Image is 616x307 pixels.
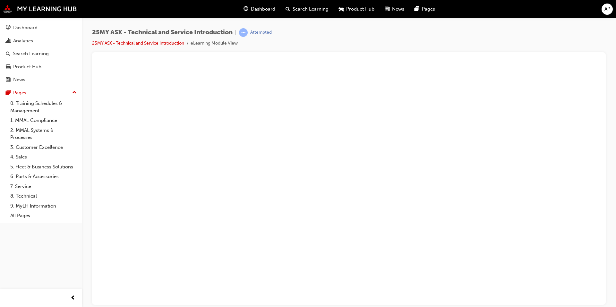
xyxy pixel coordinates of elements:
span: search-icon [6,51,10,57]
div: News [13,76,25,83]
span: news-icon [6,77,11,83]
button: DashboardAnalyticsSearch LearningProduct HubNews [3,21,79,87]
span: prev-icon [71,294,75,302]
a: 2. MMAL Systems & Processes [8,125,79,142]
div: Pages [13,89,26,97]
a: search-iconSearch Learning [280,3,334,16]
button: Pages [3,87,79,99]
span: AP [604,5,610,13]
span: pages-icon [6,90,11,96]
a: car-iconProduct Hub [334,3,380,16]
span: guage-icon [244,5,248,13]
div: Product Hub [13,63,41,71]
div: Search Learning [13,50,49,57]
a: pages-iconPages [409,3,440,16]
a: News [3,74,79,86]
span: news-icon [385,5,389,13]
span: Pages [422,5,435,13]
span: learningRecordVerb_ATTEMPT-icon [239,28,248,37]
span: car-icon [339,5,344,13]
a: 1. MMAL Compliance [8,115,79,125]
span: Product Hub [346,5,374,13]
a: Product Hub [3,61,79,73]
div: Dashboard [13,24,38,31]
div: Analytics [13,37,33,45]
span: Dashboard [251,5,275,13]
span: pages-icon [415,5,419,13]
a: 5. Fleet & Business Solutions [8,162,79,172]
a: Search Learning [3,48,79,60]
span: Search Learning [293,5,329,13]
li: eLearning Module View [191,40,238,47]
a: 3. Customer Excellence [8,142,79,152]
span: search-icon [286,5,290,13]
a: 8. Technical [8,191,79,201]
button: AP [602,4,613,15]
span: car-icon [6,64,11,70]
a: guage-iconDashboard [238,3,280,16]
a: 7. Service [8,182,79,192]
a: Analytics [3,35,79,47]
a: 9. MyLH Information [8,201,79,211]
span: News [392,5,404,13]
a: 0. Training Schedules & Management [8,98,79,115]
a: 6. Parts & Accessories [8,172,79,182]
a: 25MY ASX - Technical and Service Introduction [92,40,184,46]
img: mmal [3,5,77,13]
span: chart-icon [6,38,11,44]
span: | [235,29,236,36]
span: 25MY ASX - Technical and Service Introduction [92,29,233,36]
div: Attempted [250,30,272,36]
a: news-iconNews [380,3,409,16]
a: All Pages [8,211,79,221]
span: guage-icon [6,25,11,31]
a: 4. Sales [8,152,79,162]
a: Dashboard [3,22,79,34]
span: up-icon [72,89,77,97]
